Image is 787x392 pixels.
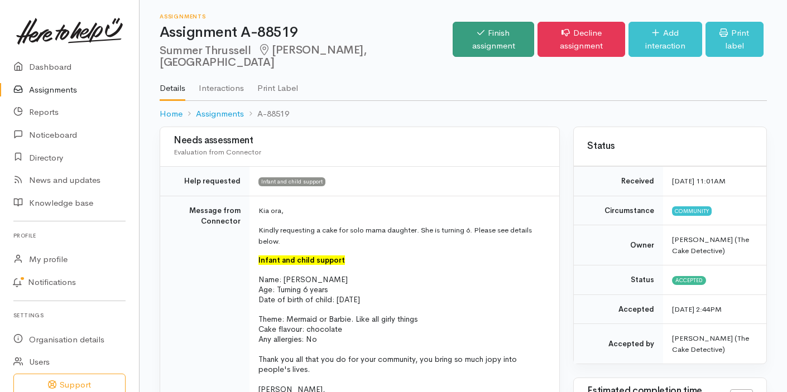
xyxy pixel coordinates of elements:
[174,147,261,157] span: Evaluation from Connector
[574,294,663,324] td: Accepted
[258,314,418,324] span: Theme: Mermaid or Barbie. Like all girly things
[244,108,289,120] li: A-88519
[160,44,453,69] h2: Summer Thrussell
[258,284,328,294] span: Age: Turning 6 years
[672,304,722,314] time: [DATE] 2:44PM
[160,108,183,120] a: Home
[160,25,453,41] h1: Assignment A-88519
[453,22,534,57] a: Finish assignment
[196,108,244,120] a: Assignments
[199,69,244,100] a: Interactions
[258,255,345,265] font: Infant and child support
[663,324,766,364] td: [PERSON_NAME] (The Cake Detective)
[257,69,298,100] a: Print Label
[258,274,348,284] span: Name: [PERSON_NAME]
[672,206,712,215] span: Community
[574,196,663,225] td: Circumstance
[628,22,702,57] a: Add interaction
[672,235,749,255] span: [PERSON_NAME] (The Cake Detective)
[258,324,342,334] span: Cake flavour: chocolate
[587,141,753,152] h3: Status
[706,22,764,57] a: Print label
[174,135,546,146] h3: Needs assessment
[574,265,663,295] td: Status
[258,205,546,216] p: Kia ora,
[160,13,453,20] h6: Assignments
[258,294,360,304] span: Date of birth of child: [DATE]
[258,225,546,246] p: Kindly requesting a cake for solo mama daughter. She is turning 6. Please see details below.
[538,22,625,57] a: Decline assignment
[258,334,317,344] span: Any allergies: No
[160,43,367,69] span: [PERSON_NAME], [GEOGRAPHIC_DATA]
[13,308,126,323] h6: Settings
[574,167,663,196] td: Received
[574,225,663,265] td: Owner
[160,101,767,127] nav: breadcrumb
[13,228,126,243] h6: Profile
[258,354,517,374] span: Thank you all that you do for your community, you bring so much jopy into people's lives.
[574,324,663,364] td: Accepted by
[672,276,706,285] span: Accepted
[160,69,185,101] a: Details
[672,176,726,186] time: [DATE] 11:01AM
[160,167,249,196] td: Help requested
[258,177,325,186] span: Infant and child support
